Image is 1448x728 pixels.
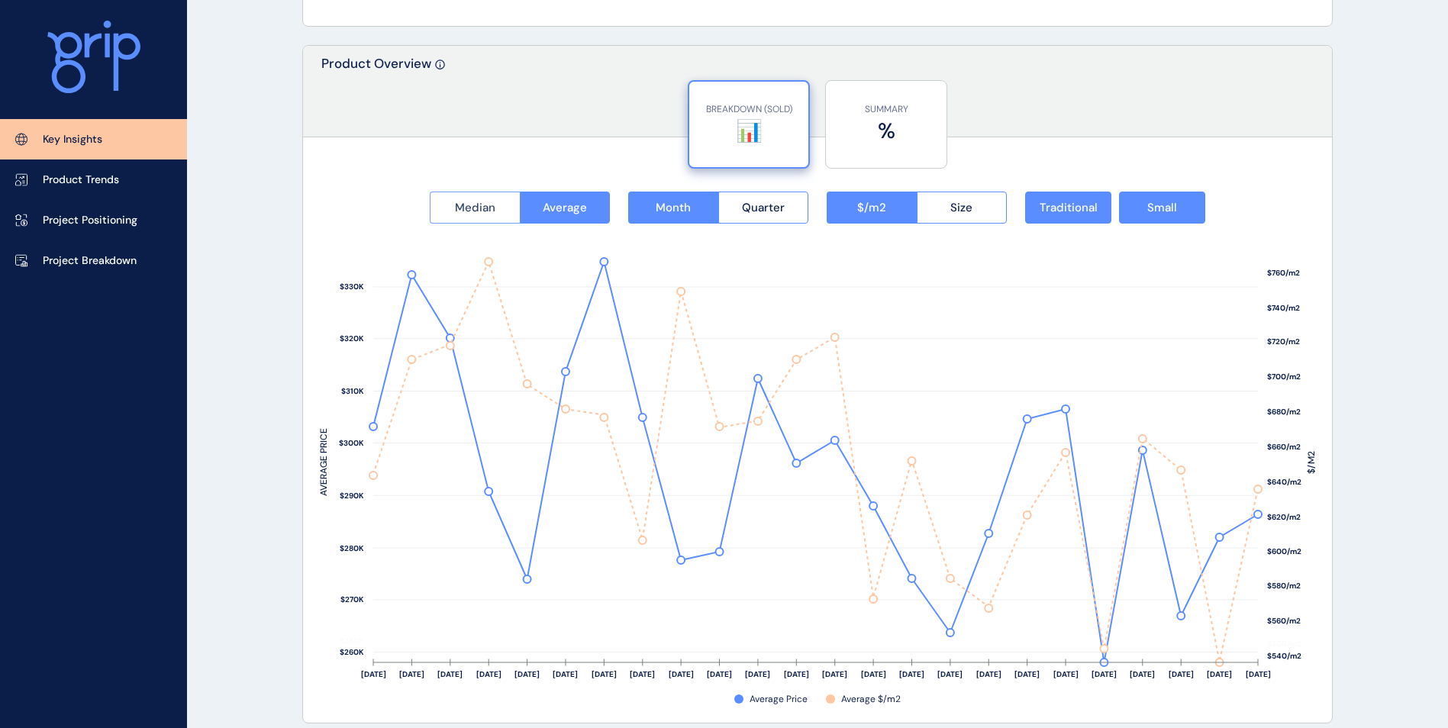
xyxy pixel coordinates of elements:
[321,55,431,137] p: Product Overview
[1267,268,1300,278] text: $760/m2
[857,200,886,215] span: $/m2
[917,192,1008,224] button: Size
[430,192,520,224] button: Median
[1267,611,1301,621] text: $520/m2
[1267,337,1300,346] text: $720/m2
[43,213,137,228] p: Project Positioning
[742,200,785,215] span: Quarter
[827,192,917,224] button: $/m2
[628,192,718,224] button: Month
[1267,651,1301,661] text: $540/m2
[1305,451,1317,474] text: $/M2
[1267,442,1301,452] text: $660/m2
[1267,616,1301,626] text: $560/m2
[43,253,137,269] p: Project Breakdown
[950,200,972,215] span: Size
[750,693,808,706] span: Average Price
[834,103,939,116] p: SUMMARY
[697,103,801,116] p: BREAKDOWN (SOLD)
[656,200,691,215] span: Month
[1147,200,1177,215] span: Small
[834,116,939,146] label: %
[455,200,495,215] span: Median
[1267,477,1301,487] text: $640/m2
[1119,192,1205,224] button: Small
[1267,303,1300,313] text: $740/m2
[718,192,809,224] button: Quarter
[1267,407,1301,417] text: $680/m2
[520,192,611,224] button: Average
[697,116,801,146] label: 📊
[1267,546,1301,556] text: $600/m2
[1040,200,1098,215] span: Traditional
[1025,192,1111,224] button: Traditional
[43,132,102,147] p: Key Insights
[841,693,901,706] span: Average $/m2
[1267,639,1301,649] text: $500/m2
[543,200,587,215] span: Average
[1267,512,1301,522] text: $620/m2
[1267,372,1301,382] text: $700/m2
[1267,581,1301,591] text: $580/m2
[43,172,119,188] p: Product Trends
